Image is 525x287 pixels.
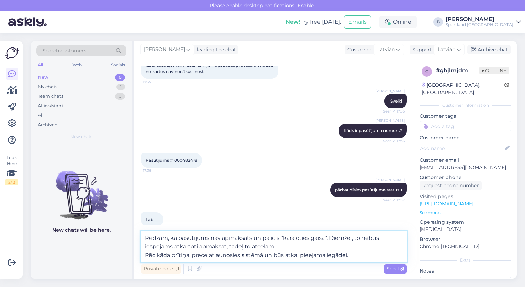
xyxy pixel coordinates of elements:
p: Customer phone [420,174,511,181]
span: Offline [479,67,509,74]
a: [URL][DOMAIN_NAME] [420,201,473,207]
p: [MEDICAL_DATA] [420,226,511,233]
span: g [425,69,428,74]
div: 2 / 3 [5,179,18,185]
div: Request phone number [420,181,482,190]
div: Extra [420,257,511,263]
div: Sportland [GEOGRAPHIC_DATA] [446,22,513,28]
p: Chrome [TECHNICAL_ID] [420,243,511,250]
textarea: Redzam, ka pasūtījums nav apmaksāts un palicis ''karājoties gaisā''. Diemžēl, to nebūs iespējams ... [141,231,407,262]
p: [EMAIL_ADDRESS][DOMAIN_NAME] [420,164,511,171]
div: Online [379,16,417,28]
span: Labi [146,217,154,222]
span: Pasūtījums #1000482418 [146,158,197,163]
img: Askly Logo [5,46,19,60]
span: [PERSON_NAME] [144,46,185,53]
div: All [38,112,44,119]
span: Seen ✓ 17:36 [379,109,405,114]
span: pārbaudīsim pasūtījuma statusu [335,187,402,192]
span: Enable [295,2,316,9]
img: No chats [31,158,132,220]
div: leading the chat [194,46,236,53]
p: Customer email [420,157,511,164]
span: [PERSON_NAME] [375,88,405,94]
div: My chats [38,84,57,91]
div: 0 [115,74,125,81]
b: New! [286,19,300,25]
div: Private note [141,264,181,274]
span: [PERSON_NAME] [375,118,405,123]
div: Look Here [5,155,18,185]
div: [PERSON_NAME] [446,17,513,22]
input: Add a tag [420,121,511,131]
div: All [36,61,44,70]
div: Web [71,61,83,70]
span: Send [387,266,404,272]
div: Socials [110,61,126,70]
span: 17:35 [143,79,169,84]
p: Visited pages [420,193,511,200]
div: Team chats [38,93,63,100]
div: 1 [116,84,125,91]
a: [PERSON_NAME]Sportland [GEOGRAPHIC_DATA] [446,17,521,28]
div: AI Assistant [38,103,63,109]
div: B [433,17,443,27]
p: Browser [420,236,511,243]
div: # ghjlmjdm [436,66,479,75]
div: 0 [115,93,125,100]
div: [GEOGRAPHIC_DATA], [GEOGRAPHIC_DATA] [422,82,504,96]
button: Emails [344,15,371,29]
span: Latvian [377,46,395,53]
div: Customer information [420,102,511,108]
span: Kāds ir pasūtījuma numurs? [344,128,402,133]
span: New chats [70,134,92,140]
p: See more ... [420,210,511,216]
span: Sveiki [390,98,402,104]
span: 17:36 [143,168,169,173]
div: Archived [38,121,58,128]
div: Archive chat [467,45,511,54]
p: New chats will be here. [52,226,111,234]
span: [PERSON_NAME] [375,177,405,182]
input: Add name [420,145,503,152]
div: Support [410,46,432,53]
span: Search customers [43,47,86,54]
p: Operating system [420,219,511,226]
div: Customer [345,46,371,53]
p: Customer name [420,134,511,141]
p: Notes [420,267,511,275]
span: Seen ✓ 17:37 [379,198,405,203]
div: Try free [DATE]: [286,18,341,26]
p: Customer tags [420,113,511,120]
span: Seen ✓ 17:36 [379,138,405,143]
div: New [38,74,48,81]
span: Latvian [438,46,455,53]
